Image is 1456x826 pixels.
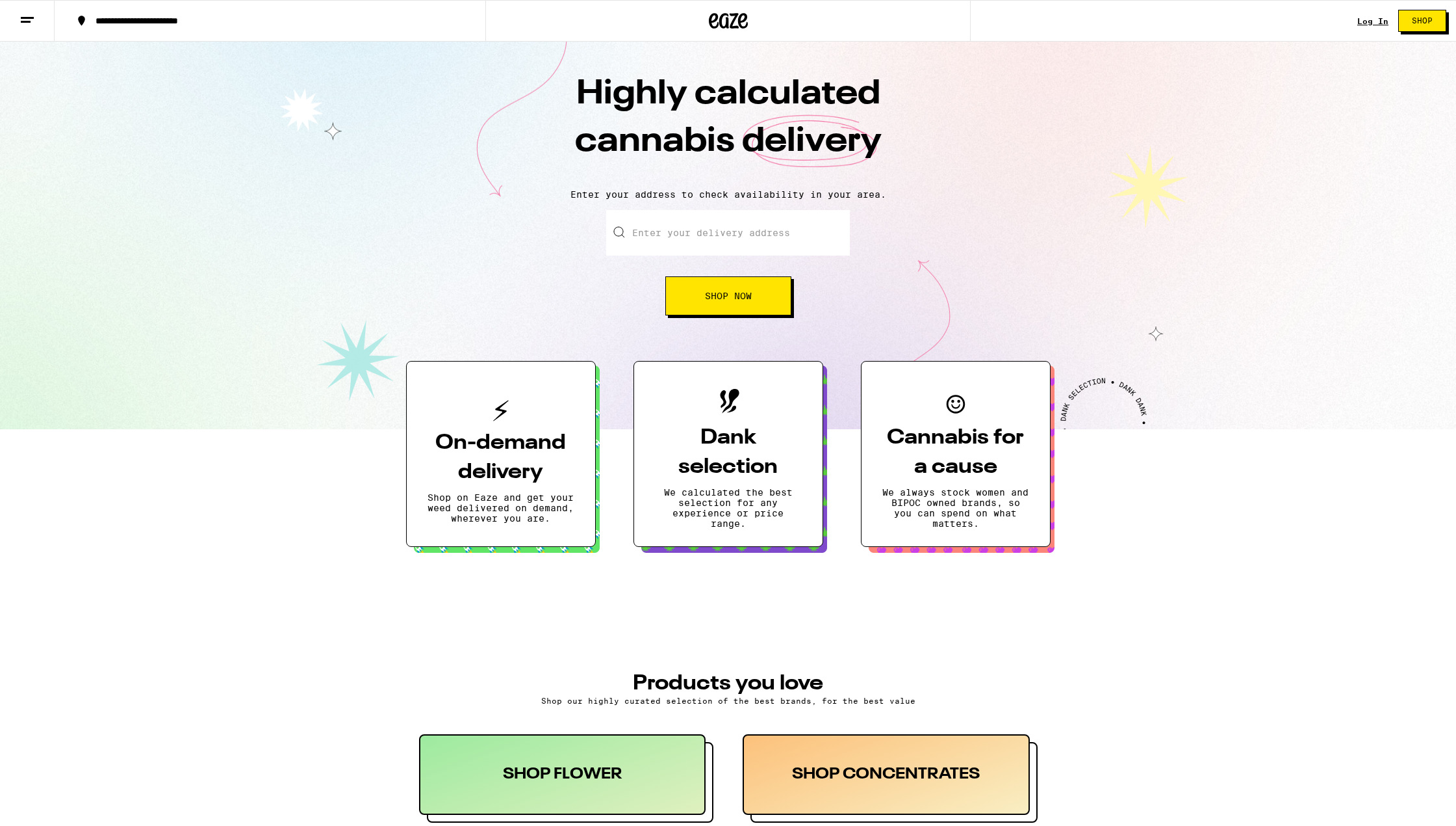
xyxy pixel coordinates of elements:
[1398,10,1446,32] button: Shop
[633,361,823,547] button: Dank selectionWe calculated the best selection for any experience or price range.
[882,423,1029,482] h3: Cannabis for a cause
[419,734,714,823] button: SHOP FLOWER
[419,697,1038,705] p: Shop our highly curated selection of the best brands, for the best value
[606,210,850,256] input: Enter your delivery address
[705,291,752,300] span: Shop Now
[13,189,1443,200] p: Enter your address to check availability in your area.
[419,673,1038,694] h3: PRODUCTS YOU LOVE
[1412,17,1433,25] span: Shop
[428,492,574,524] p: Shop on Eaze and get your weed delivered on demand, wherever you are.
[501,71,956,179] h1: Highly calculated cannabis delivery
[743,734,1038,823] button: SHOP CONCENTRATES
[882,487,1029,529] p: We always stock women and BIPOC owned brands, so you can spend on what matters.
[428,429,574,487] h3: On-demand delivery
[743,734,1030,815] div: SHOP CONCENTRATES
[665,276,791,315] button: Shop Now
[655,487,802,529] p: We calculated the best selection for any experience or price range.
[406,361,596,547] button: On-demand deliveryShop on Eaze and get your weed delivered on demand, wherever you are.
[1388,10,1456,32] a: Shop
[1357,17,1388,25] a: Log In
[861,361,1051,547] button: Cannabis for a causeWe always stock women and BIPOC owned brands, so you can spend on what matters.
[655,423,802,482] h3: Dank selection
[419,734,706,815] div: SHOP FLOWER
